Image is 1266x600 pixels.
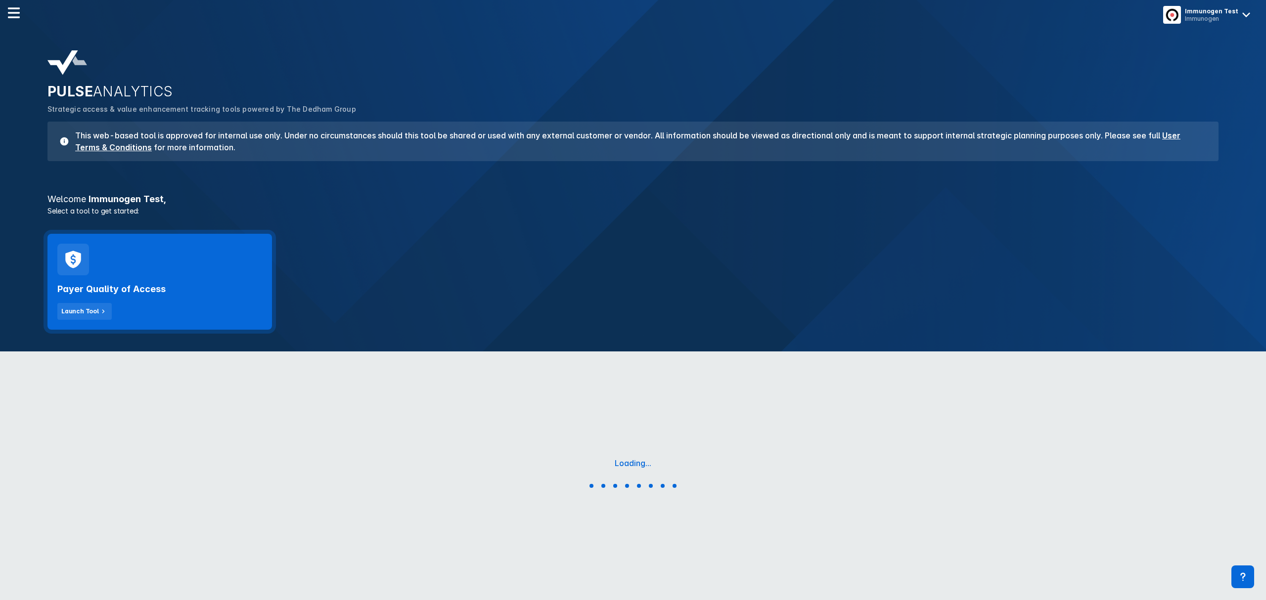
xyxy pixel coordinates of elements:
[1185,7,1238,15] div: Immunogen Test
[42,206,1224,216] p: Select a tool to get started:
[47,234,272,330] a: Payer Quality of AccessLaunch Tool
[61,307,99,316] div: Launch Tool
[57,303,112,320] button: Launch Tool
[42,195,1224,204] h3: Immunogen Test ,
[1231,565,1254,588] div: Contact Support
[1185,15,1238,22] div: Immunogen
[1165,8,1179,22] img: menu button
[47,50,87,75] img: pulse-analytics-logo
[615,458,651,468] div: Loading...
[8,7,20,19] img: menu--horizontal.svg
[47,83,1219,100] h2: PULSE
[93,83,173,100] span: ANALYTICS
[47,194,86,204] span: Welcome
[47,104,1219,115] p: Strategic access & value enhancement tracking tools powered by The Dedham Group
[69,129,1207,153] h3: This web-based tool is approved for internal use only. Under no circumstances should this tool be...
[57,283,166,295] h2: Payer Quality of Access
